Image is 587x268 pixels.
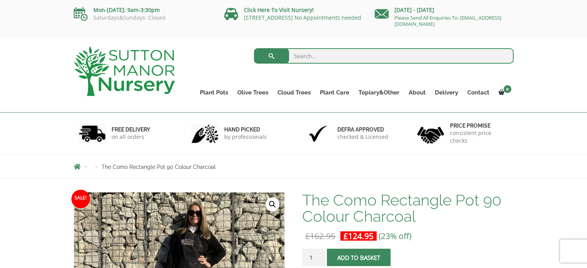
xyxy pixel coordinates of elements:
p: checked & Licensed [337,133,388,141]
span: 0 [504,85,511,93]
img: 2.jpg [191,124,218,143]
p: consistent price checks [450,129,509,145]
a: Plant Care [315,87,354,98]
span: £ [305,231,310,241]
p: on all orders [112,133,150,141]
a: About [404,87,430,98]
h6: hand picked [224,126,267,133]
span: (23% off) [379,231,411,241]
p: [DATE] - [DATE] [375,5,514,15]
input: Product quantity [302,249,325,266]
a: Delivery [430,87,463,98]
span: £ [343,231,348,241]
img: 3.jpg [304,124,332,143]
a: Topiary&Other [354,87,404,98]
h6: Price promise [450,122,509,129]
p: Mon-[DATE]: 9am-3:30pm [74,5,213,15]
bdi: 124.95 [343,231,374,241]
a: Contact [463,87,494,98]
a: 0 [494,87,514,98]
input: Search... [254,48,514,64]
img: logo [74,46,175,96]
a: Olive Trees [233,87,273,98]
span: The Como Rectangle Pot 90 Colour Charcoal [101,164,216,170]
img: 1.jpg [79,124,106,143]
p: Saturdays&Sundays: Closed [74,15,213,21]
button: Add to basket [327,249,391,266]
span: Sale! [71,190,90,208]
h6: Defra approved [337,126,388,133]
h1: The Como Rectangle Pot 90 Colour Charcoal [302,192,513,224]
a: Cloud Trees [273,87,315,98]
a: [STREET_ADDRESS] No Appointments needed [244,14,361,21]
a: Plant Pots [195,87,233,98]
a: Please Send All Enquiries To: [EMAIL_ADDRESS][DOMAIN_NAME] [394,14,501,27]
a: View full-screen image gallery [266,197,279,211]
h6: FREE DELIVERY [112,126,150,133]
bdi: 162.95 [305,231,335,241]
p: by professionals [224,133,267,141]
a: Click Here To Visit Nursery! [244,6,314,13]
nav: Breadcrumbs [74,163,514,170]
img: 4.jpg [417,122,444,145]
